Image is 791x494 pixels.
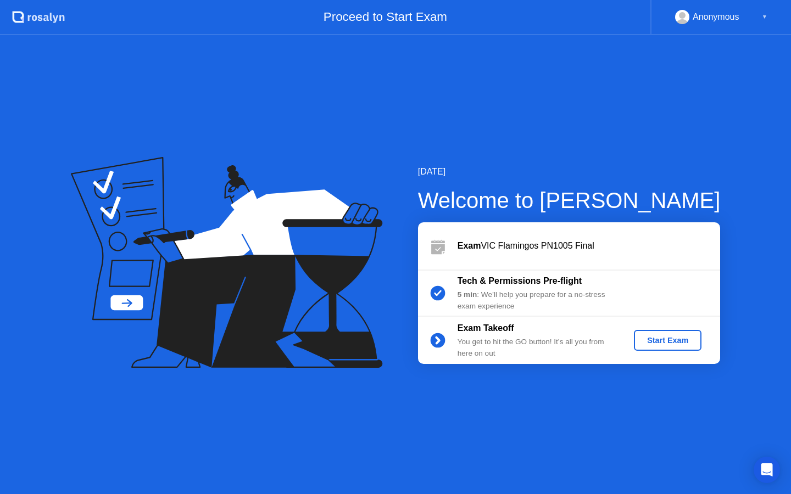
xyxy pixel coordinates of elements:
div: VIC Flamingos PN1005 Final [458,239,720,252]
b: 5 min [458,290,477,299]
div: [DATE] [418,165,721,178]
div: : We’ll help you prepare for a no-stress exam experience [458,289,616,312]
b: Exam [458,241,481,250]
button: Start Exam [634,330,701,351]
div: Start Exam [638,336,697,345]
b: Tech & Permissions Pre-flight [458,276,582,285]
div: Welcome to [PERSON_NAME] [418,184,721,217]
div: Open Intercom Messenger [754,457,780,483]
div: ▼ [762,10,767,24]
div: Anonymous [693,10,739,24]
div: You get to hit the GO button! It’s all you from here on out [458,336,616,359]
b: Exam Takeoff [458,323,514,333]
